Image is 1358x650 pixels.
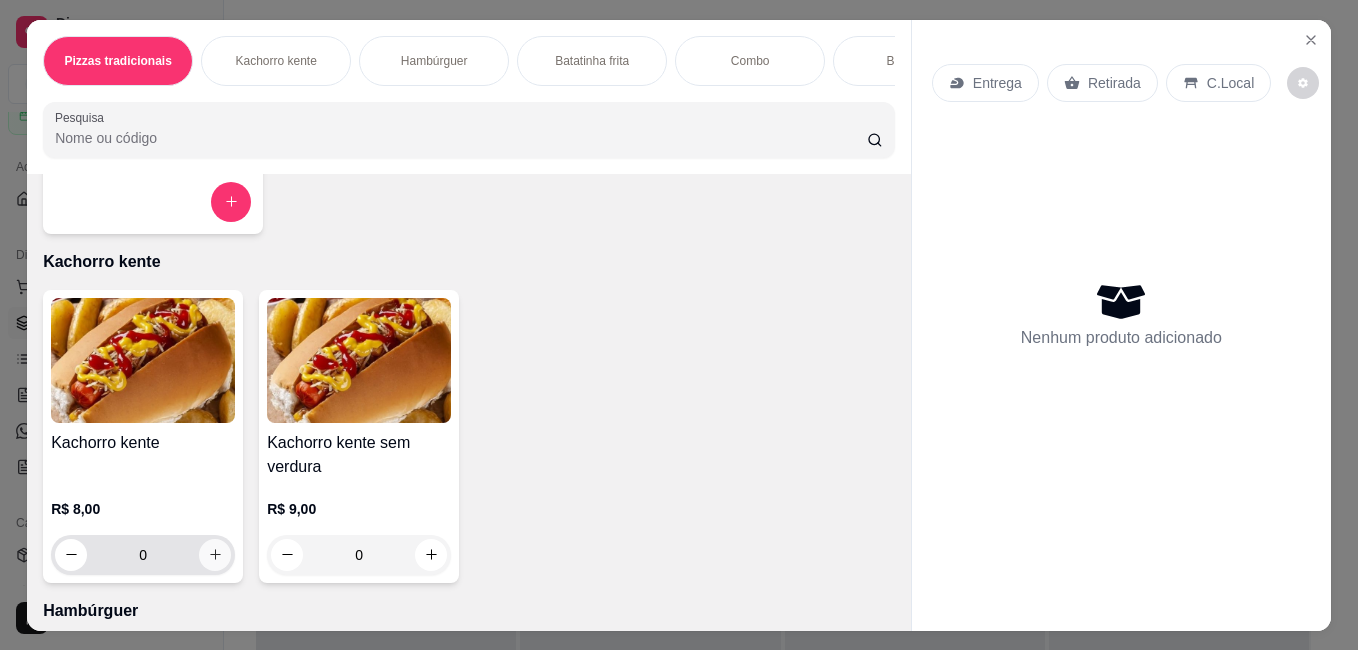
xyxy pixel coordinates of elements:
[1021,326,1222,350] p: Nenhum produto adicionado
[886,53,929,69] p: Bebidas
[1287,67,1319,99] button: decrease-product-quantity
[555,53,629,69] p: Batatinha frita
[267,499,451,519] p: R$ 9,00
[267,431,451,479] h4: Kachorro kente sem verdura
[51,298,235,423] img: product-image
[401,53,468,69] p: Hambúrguer
[51,499,235,519] p: R$ 8,00
[51,431,235,455] h4: Kachorro kente
[64,53,171,69] p: Pizzas tradicionais
[235,53,316,69] p: Kachorro kente
[973,73,1022,93] p: Entrega
[55,109,111,126] label: Pesquisa
[267,298,451,423] img: product-image
[271,539,303,571] button: decrease-product-quantity
[43,250,895,274] p: Kachorro kente
[1207,73,1254,93] p: C.Local
[199,539,231,571] button: increase-product-quantity
[1295,24,1327,56] button: Close
[43,599,895,623] p: Hambúrguer
[55,128,867,148] input: Pesquisa
[1088,73,1141,93] p: Retirada
[731,53,770,69] p: Combo
[211,182,251,222] button: increase-product-quantity
[415,539,447,571] button: increase-product-quantity
[55,539,87,571] button: decrease-product-quantity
